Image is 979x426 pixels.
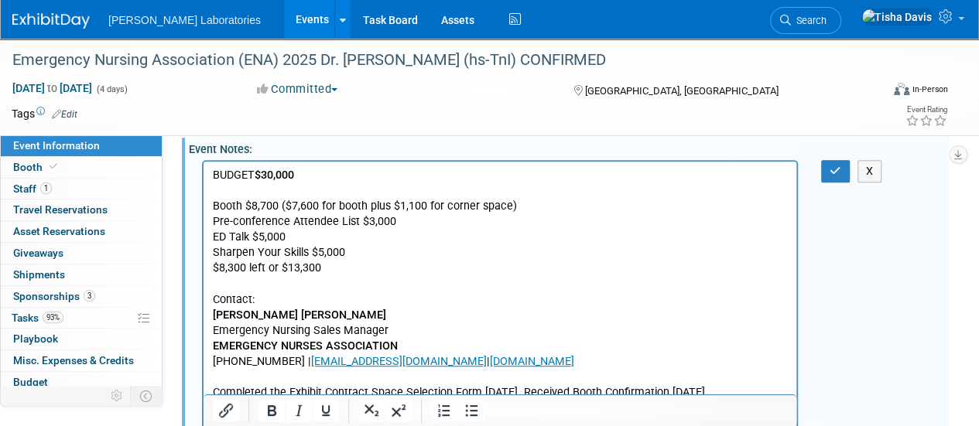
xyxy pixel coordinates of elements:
b: $30,000 [51,7,91,20]
img: Format-Inperson.png [894,83,909,95]
span: Budget [13,376,48,388]
a: Tasks93% [1,308,162,329]
div: In-Person [912,83,948,95]
span: Asset Reservations [13,225,105,237]
button: Numbered list [431,400,457,421]
span: Playbook [13,332,58,345]
div: Emergency Nursing Association (ENA) 2025 Dr. [PERSON_NAME] (hs-TnI) CONFIRMED [7,46,868,74]
span: (4 days) [95,84,128,94]
td: Tags [12,106,77,121]
button: Superscript [385,400,412,421]
button: Bullet list [458,400,484,421]
a: Travel Reservations [1,199,162,220]
span: Booth [13,161,60,173]
a: Misc. Expenses & Credits [1,350,162,371]
span: Tasks [12,312,63,324]
a: [DOMAIN_NAME] [286,193,371,206]
a: Playbook [1,329,162,349]
a: [EMAIL_ADDRESS][DOMAIN_NAME] [108,193,283,206]
a: Shipments [1,264,162,285]
div: Event Notes: [189,138,948,157]
span: [PERSON_NAME] Laboratories [108,14,261,26]
span: [GEOGRAPHIC_DATA], [GEOGRAPHIC_DATA] [584,85,778,97]
span: 1 [40,182,52,194]
button: Italic [286,400,312,421]
a: Edit [52,109,77,120]
span: to [45,82,60,94]
td: Personalize Event Tab Strip [104,386,131,406]
div: Event Rating [905,106,947,114]
a: Sponsorships3 [1,286,162,307]
span: Travel Reservations [13,203,108,216]
span: Misc. Expenses & Credits [13,354,134,366]
span: Event Information [13,139,100,152]
span: [DATE] [DATE] [12,81,93,95]
a: Asset Reservations [1,221,162,242]
button: Subscript [358,400,385,421]
button: Bold [258,400,285,421]
a: Booth [1,157,162,178]
span: 93% [43,312,63,323]
a: Staff1 [1,179,162,199]
a: Budget [1,372,162,393]
button: X [857,160,882,182]
span: Shipments [13,268,65,281]
a: Exhibitor Resources - Emergency Nursing 2025 | ENA Exhibits [110,286,414,299]
span: 3 [84,290,95,302]
button: Committed [252,81,344,97]
td: Toggle Event Tabs [131,386,163,406]
a: Event Information [1,135,162,156]
span: Giveaways [13,247,63,259]
span: Staff [13,182,52,195]
button: Insert/edit link [213,400,239,421]
span: Search [791,15,827,26]
a: Giveaways [1,243,162,264]
b: [PERSON_NAME] [PERSON_NAME] [9,147,183,160]
img: ExhibitDay [12,13,90,29]
a: Search [770,7,841,34]
span: Sponsorships [13,290,95,302]
button: Underline [313,400,339,421]
b: EMERGENCY NURSES ASSOCIATION [9,178,194,191]
div: Event Format [811,80,948,104]
i: Booth reservation complete [50,162,57,171]
img: Tisha Davis [861,9,933,26]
